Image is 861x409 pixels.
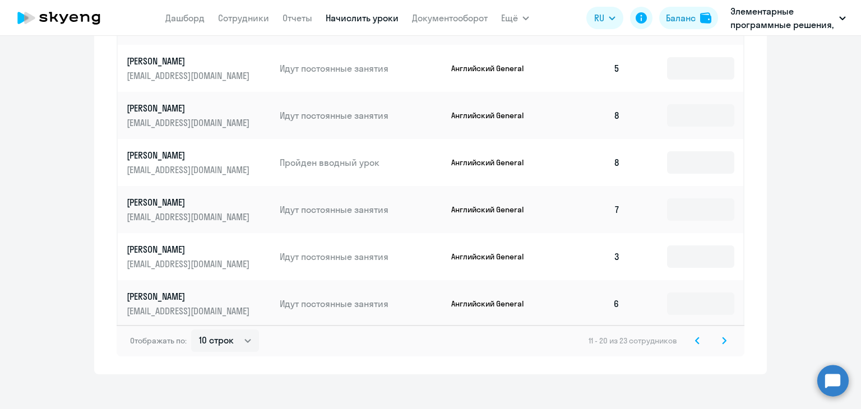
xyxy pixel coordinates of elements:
[550,139,629,186] td: 8
[127,117,252,129] p: [EMAIL_ADDRESS][DOMAIN_NAME]
[280,156,442,169] p: Пройден вводный урок
[127,290,271,317] a: [PERSON_NAME][EMAIL_ADDRESS][DOMAIN_NAME]
[127,305,252,317] p: [EMAIL_ADDRESS][DOMAIN_NAME]
[550,233,629,280] td: 3
[501,7,529,29] button: Ещё
[725,4,851,31] button: Элементарные программные решения, ЭЛЕМЕНТАРНЫЕ ПРОГРАММНЫЕ РЕШЕНИЯ, ООО
[550,45,629,92] td: 5
[127,211,252,223] p: [EMAIL_ADDRESS][DOMAIN_NAME]
[326,12,399,24] a: Начислить уроки
[127,164,252,176] p: [EMAIL_ADDRESS][DOMAIN_NAME]
[130,336,187,346] span: Отображать по:
[550,92,629,139] td: 8
[451,299,535,309] p: Английский General
[218,12,269,24] a: Сотрудники
[127,102,271,129] a: [PERSON_NAME][EMAIL_ADDRESS][DOMAIN_NAME]
[127,243,271,270] a: [PERSON_NAME][EMAIL_ADDRESS][DOMAIN_NAME]
[700,12,711,24] img: balance
[589,336,677,346] span: 11 - 20 из 23 сотрудников
[730,4,835,31] p: Элементарные программные решения, ЭЛЕМЕНТАРНЫЕ ПРОГРАММНЫЕ РЕШЕНИЯ, ООО
[280,62,442,75] p: Идут постоянные занятия
[127,55,252,67] p: [PERSON_NAME]
[127,55,271,82] a: [PERSON_NAME][EMAIL_ADDRESS][DOMAIN_NAME]
[165,12,205,24] a: Дашборд
[550,280,629,327] td: 6
[127,258,252,270] p: [EMAIL_ADDRESS][DOMAIN_NAME]
[594,11,604,25] span: RU
[451,157,535,168] p: Английский General
[451,204,535,215] p: Английский General
[659,7,718,29] button: Балансbalance
[550,186,629,233] td: 7
[451,63,535,73] p: Английский General
[127,102,252,114] p: [PERSON_NAME]
[280,250,442,263] p: Идут постоянные занятия
[127,69,252,82] p: [EMAIL_ADDRESS][DOMAIN_NAME]
[280,298,442,310] p: Идут постоянные занятия
[127,243,252,255] p: [PERSON_NAME]
[451,110,535,120] p: Английский General
[280,109,442,122] p: Идут постоянные занятия
[666,11,696,25] div: Баланс
[127,149,271,176] a: [PERSON_NAME][EMAIL_ADDRESS][DOMAIN_NAME]
[501,11,518,25] span: Ещё
[412,12,488,24] a: Документооборот
[280,203,442,216] p: Идут постоянные занятия
[451,252,535,262] p: Английский General
[127,196,271,223] a: [PERSON_NAME][EMAIL_ADDRESS][DOMAIN_NAME]
[586,7,623,29] button: RU
[283,12,312,24] a: Отчеты
[127,149,252,161] p: [PERSON_NAME]
[127,196,252,208] p: [PERSON_NAME]
[127,290,252,303] p: [PERSON_NAME]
